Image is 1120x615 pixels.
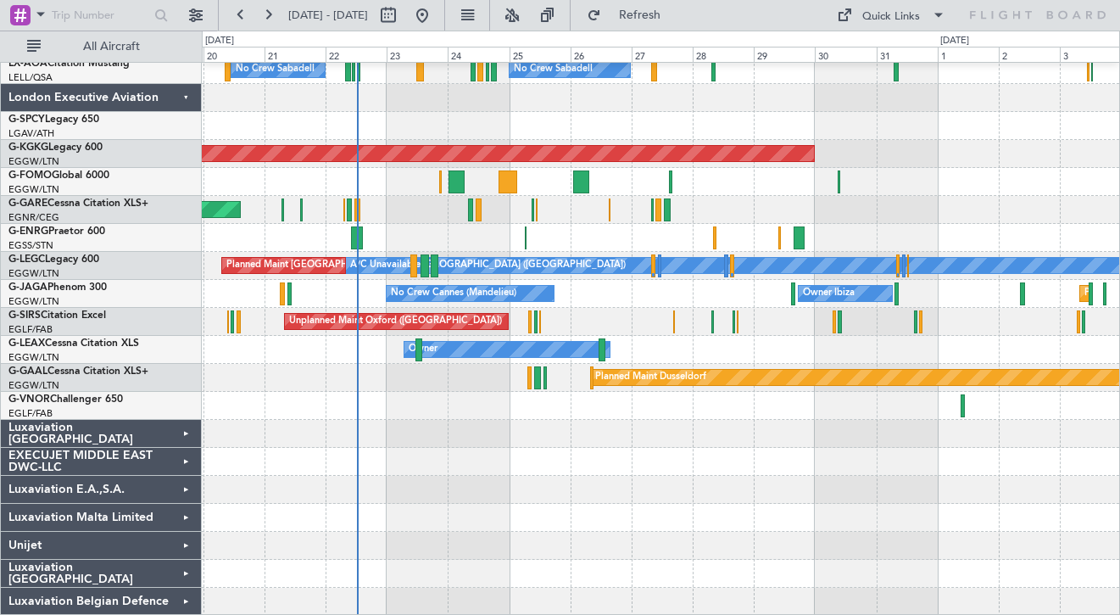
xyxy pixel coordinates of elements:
a: G-FOMOGlobal 6000 [8,171,109,181]
a: EGSS/STN [8,239,53,252]
span: All Aircraft [44,41,179,53]
span: G-SIRS [8,310,41,321]
a: G-GAALCessna Citation XLS+ [8,366,148,377]
div: 23 [387,47,448,62]
span: G-GARE [8,198,47,209]
div: 22 [326,47,387,62]
a: G-SPCYLegacy 650 [8,115,99,125]
a: G-JAGAPhenom 300 [8,282,107,293]
span: LX-AOA [8,59,47,69]
div: 20 [203,47,265,62]
div: Owner Ibiza [803,281,855,306]
a: EGGW/LTN [8,183,59,196]
div: [DATE] [940,34,969,48]
div: 26 [571,47,632,62]
a: EGGW/LTN [8,351,59,364]
div: 27 [632,47,693,62]
span: G-ENRG [8,226,48,237]
span: [DATE] - [DATE] [288,8,368,23]
div: 28 [693,47,754,62]
span: Refresh [605,9,676,21]
span: G-FOMO [8,171,52,181]
div: Unplanned Maint Oxford ([GEOGRAPHIC_DATA]) [289,309,502,334]
div: A/C Unavailable [GEOGRAPHIC_DATA] ([GEOGRAPHIC_DATA]) [350,253,626,278]
a: G-LEAXCessna Citation XLS [8,338,139,349]
div: 30 [815,47,876,62]
a: G-ENRGPraetor 600 [8,226,105,237]
div: 2 [999,47,1060,62]
span: G-JAGA [8,282,47,293]
div: 21 [265,47,326,62]
a: G-LEGCLegacy 600 [8,254,99,265]
a: LGAV/ATH [8,127,54,140]
div: 1 [938,47,999,62]
a: LX-AOACitation Mustang [8,59,130,69]
a: EGGW/LTN [8,379,59,392]
span: G-LEGC [8,254,45,265]
a: EGNR/CEG [8,211,59,224]
button: Refresh [579,2,681,29]
div: 24 [448,47,509,62]
span: G-SPCY [8,115,45,125]
a: EGGW/LTN [8,267,59,280]
a: EGGW/LTN [8,295,59,308]
button: All Aircraft [19,33,184,60]
a: EGLF/FAB [8,407,53,420]
div: 25 [510,47,571,62]
span: G-LEAX [8,338,45,349]
a: G-KGKGLegacy 600 [8,143,103,153]
button: Quick Links [828,2,954,29]
a: LELL/QSA [8,71,53,84]
input: Trip Number [52,3,149,28]
span: G-VNOR [8,394,50,405]
div: No Crew Sabadell [236,57,315,82]
div: Quick Links [862,8,920,25]
a: EGLF/FAB [8,323,53,336]
span: G-GAAL [8,366,47,377]
div: No Crew Cannes (Mandelieu) [391,281,516,306]
a: G-VNORChallenger 650 [8,394,123,405]
a: G-GARECessna Citation XLS+ [8,198,148,209]
a: G-SIRSCitation Excel [8,310,106,321]
div: Planned Maint [GEOGRAPHIC_DATA] ([GEOGRAPHIC_DATA]) [226,253,493,278]
span: G-KGKG [8,143,48,153]
div: Owner [409,337,437,362]
div: Planned Maint Dusseldorf [595,365,706,390]
div: 29 [754,47,815,62]
div: 31 [877,47,938,62]
div: No Crew Sabadell [514,57,593,82]
div: [DATE] [205,34,234,48]
a: EGGW/LTN [8,155,59,168]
